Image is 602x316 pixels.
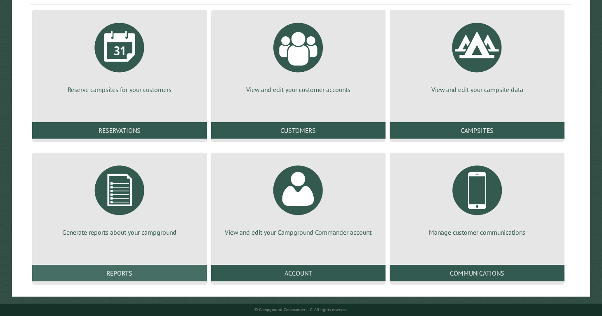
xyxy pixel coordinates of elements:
[42,85,197,94] p: Reserve campsites for your customers
[254,307,348,312] small: © Campground Commander LLC. All rights reserved.
[400,85,555,94] p: View and edit your campsite data
[42,159,197,237] a: Generate reports about your campground
[221,85,376,94] p: View and edit your customer accounts
[400,17,555,94] a: View and edit your campsite data
[42,228,197,237] p: Generate reports about your campground
[221,228,376,237] p: View and edit your Campground Commander account
[32,122,207,139] a: Reservations
[211,265,386,281] a: Account
[221,159,376,237] a: View and edit your Campground Commander account
[390,265,564,281] a: Communications
[32,265,207,281] a: Reports
[390,122,564,139] a: Campsites
[211,122,386,139] a: Customers
[400,159,555,237] a: Manage customer communications
[400,228,555,237] p: Manage customer communications
[221,17,376,94] a: View and edit your customer accounts
[42,17,197,94] a: Reserve campsites for your customers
